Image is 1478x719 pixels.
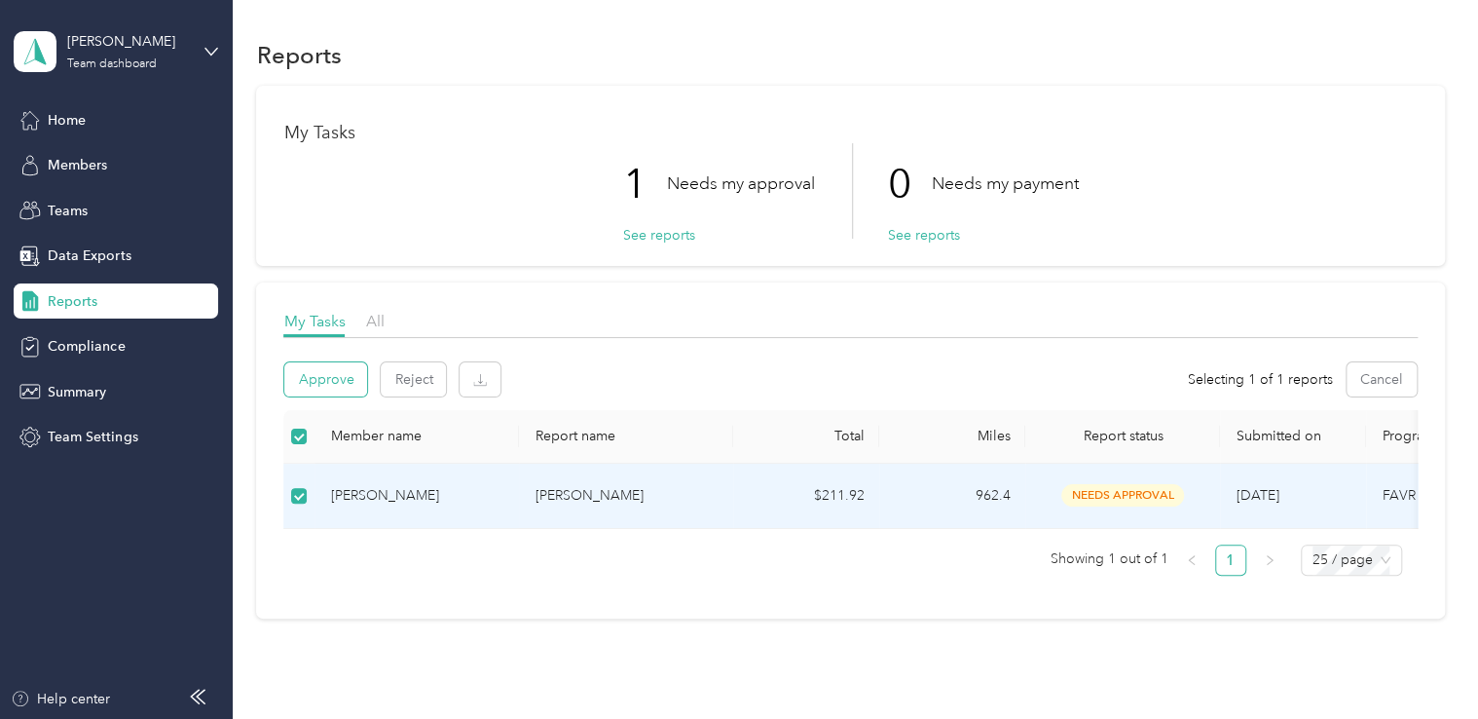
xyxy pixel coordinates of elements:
span: left [1186,554,1198,566]
span: Summary [48,382,106,402]
button: Help center [11,689,110,709]
th: Submitted on [1220,410,1366,464]
span: Reports [48,291,97,312]
button: Approve [284,362,367,397]
span: My Tasks [283,312,345,330]
span: Data Exports [48,246,130,266]
li: Previous Page [1176,545,1207,576]
button: Cancel [1347,362,1417,397]
li: 1 [1215,545,1246,576]
span: [DATE] [1236,487,1278,504]
span: Showing 1 out of 1 [1051,545,1168,574]
button: Reject [381,362,446,397]
p: [PERSON_NAME] [535,485,718,507]
p: 0 [887,143,931,225]
h1: Reports [256,45,341,65]
span: needs approval [1061,484,1184,507]
div: [PERSON_NAME] [67,31,189,52]
p: Needs my approval [666,171,814,196]
button: left [1176,545,1207,576]
div: Member name [330,428,503,444]
td: 962.4 [879,464,1025,529]
button: See reports [622,225,694,246]
button: See reports [887,225,959,246]
span: Home [48,110,86,131]
span: Report status [1041,428,1204,444]
li: Next Page [1254,545,1285,576]
div: Page Size [1301,545,1402,576]
div: Team dashboard [67,58,157,70]
span: Compliance [48,336,125,357]
th: Member name [314,410,519,464]
th: Report name [519,410,733,464]
button: right [1254,545,1285,576]
span: Selecting 1 of 1 reports [1188,369,1333,390]
span: right [1264,554,1275,566]
td: $211.92 [733,464,879,529]
p: 1 [622,143,666,225]
span: Team Settings [48,427,137,447]
span: 25 / page [1312,546,1390,575]
span: Members [48,155,107,175]
div: Miles [895,428,1010,444]
p: Needs my payment [931,171,1078,196]
a: 1 [1216,546,1245,575]
span: All [365,312,384,330]
iframe: Everlance-gr Chat Button Frame [1369,610,1478,719]
span: Teams [48,201,88,221]
div: [PERSON_NAME] [330,485,503,507]
div: Total [749,428,864,444]
h1: My Tasks [283,123,1417,143]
